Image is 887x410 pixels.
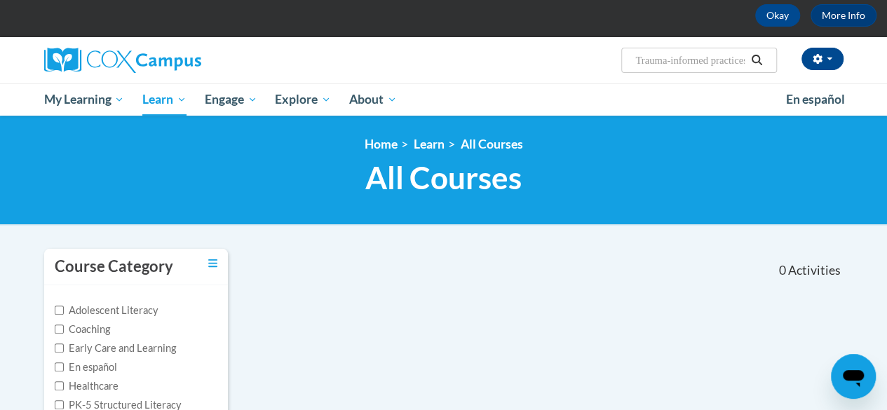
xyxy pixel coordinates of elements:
span: Learn [142,91,187,108]
input: Search Courses [634,52,746,69]
img: Cox Campus [44,48,201,73]
span: Explore [275,91,331,108]
a: En español [777,85,854,114]
label: En español [55,360,117,375]
span: Activities [788,263,841,278]
button: Search [746,52,767,69]
label: Coaching [55,322,110,337]
a: All Courses [461,137,523,151]
label: Early Care and Learning [55,341,176,356]
input: Checkbox for Options [55,381,64,390]
span: About [349,91,397,108]
span: 0 [778,263,785,278]
input: Checkbox for Options [55,362,64,371]
a: Learn [414,137,445,151]
h3: Course Category [55,256,173,278]
a: Learn [133,83,196,116]
a: Engage [196,83,266,116]
a: Home [365,137,398,151]
div: Main menu [34,83,854,116]
span: Engage [205,91,257,108]
span: All Courses [365,159,522,196]
a: Explore [266,83,340,116]
button: Okay [755,4,800,27]
button: Account Settings [801,48,844,70]
span: My Learning [43,91,124,108]
label: Healthcare [55,378,119,394]
input: Checkbox for Options [55,324,64,334]
a: Cox Campus [44,48,297,73]
iframe: Button to launch messaging window [831,354,876,399]
a: My Learning [35,83,134,116]
span: En español [786,92,845,107]
input: Checkbox for Options [55,343,64,353]
label: Adolescent Literacy [55,303,158,318]
input: Checkbox for Options [55,306,64,315]
input: Checkbox for Options [55,400,64,409]
a: More Info [811,4,876,27]
a: About [340,83,406,116]
a: Toggle collapse [208,256,217,271]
